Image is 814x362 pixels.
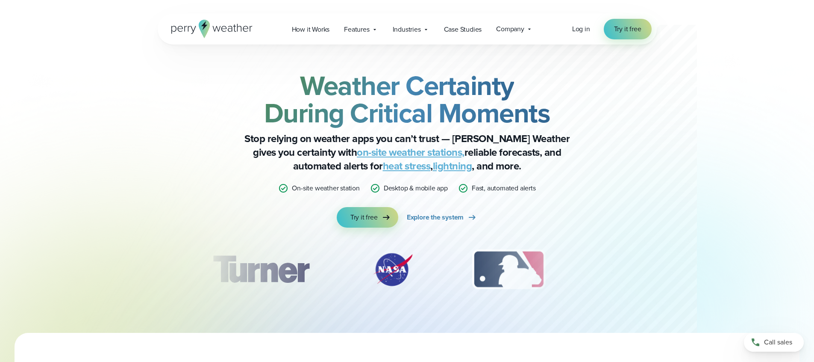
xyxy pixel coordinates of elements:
a: Case Studies [437,21,489,38]
a: How it Works [285,21,337,38]
div: 3 of 12 [464,248,554,291]
span: Case Studies [444,24,482,35]
span: Call sales [764,337,792,347]
span: Explore the system [407,212,464,223]
a: lightning [433,158,472,174]
a: Log in [572,24,590,34]
span: Features [344,24,369,35]
a: Explore the system [407,207,477,228]
a: Try it free [604,19,652,39]
p: On-site weather station [292,183,359,193]
p: Fast, automated alerts [472,183,536,193]
div: 1 of 12 [200,248,321,291]
img: Turner-Construction_1.svg [200,248,321,291]
div: slideshow [200,248,614,295]
span: How it Works [292,24,330,35]
img: NASA.svg [363,248,423,291]
div: 4 of 12 [595,248,663,291]
a: Try it free [337,207,398,228]
p: Stop relying on weather apps you can’t trust — [PERSON_NAME] Weather gives you certainty with rel... [236,132,578,173]
img: MLB.svg [464,248,554,291]
div: 2 of 12 [363,248,423,291]
a: heat stress [383,158,431,174]
a: on-site weather stations, [357,145,464,160]
strong: Weather Certainty During Critical Moments [264,65,550,133]
img: PGA.svg [595,248,663,291]
a: Call sales [744,333,804,352]
p: Desktop & mobile app [384,183,448,193]
span: Company [496,24,524,34]
span: Industries [393,24,421,35]
span: Try it free [350,212,378,223]
span: Try it free [614,24,641,34]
